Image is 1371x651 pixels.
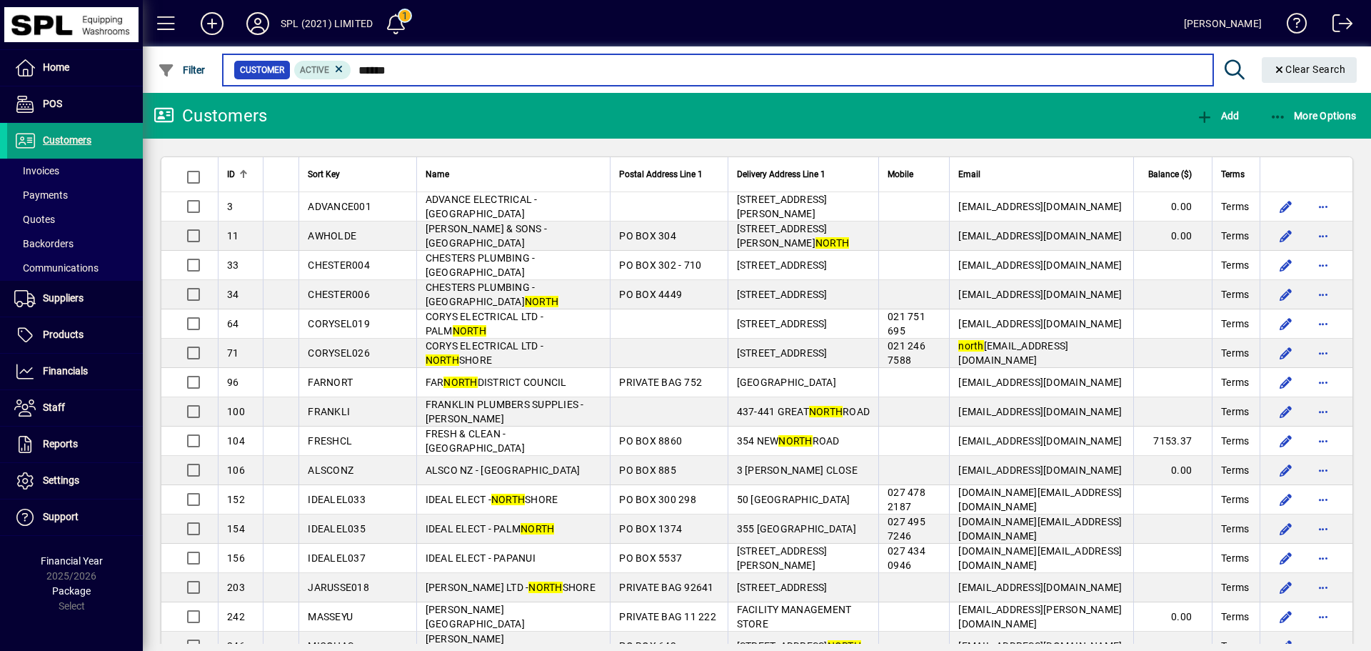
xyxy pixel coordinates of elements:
[43,61,69,73] span: Home
[426,340,544,366] span: CORYS ELECTRICAL LTD - SHORE
[1275,488,1297,511] button: Edit
[958,545,1122,571] span: [DOMAIN_NAME][EMAIL_ADDRESS][DOMAIN_NAME]
[737,347,828,359] span: [STREET_ADDRESS]
[525,296,558,307] em: NORTH
[1221,551,1249,565] span: Terms
[52,585,91,597] span: Package
[737,223,850,249] span: [STREET_ADDRESS][PERSON_NAME]
[154,57,209,83] button: Filter
[737,435,840,447] span: 354 NEW ROAD
[294,61,351,79] mat-chip: Activation Status: Active
[619,494,696,505] span: PO BOX 300 298
[1266,103,1360,129] button: More Options
[1221,229,1249,243] span: Terms
[43,329,84,340] span: Products
[958,406,1122,417] span: [EMAIL_ADDRESS][DOMAIN_NAME]
[888,487,925,512] span: 027 478 2187
[14,262,99,274] span: Communications
[737,289,828,300] span: [STREET_ADDRESS]
[308,377,353,388] span: FARNORT
[1312,459,1335,482] button: More options
[43,402,65,413] span: Staff
[958,487,1122,512] span: [DOMAIN_NAME][EMAIL_ADDRESS][DOMAIN_NAME]
[737,194,828,219] span: [STREET_ADDRESS][PERSON_NAME]
[737,545,828,571] span: [STREET_ADDRESS][PERSON_NAME]
[619,523,682,535] span: PO BOX 1374
[443,377,477,388] em: NORTH
[7,159,143,183] a: Invoices
[426,552,536,564] span: IDEAL ELECT - PAPANUI
[888,167,940,182] div: Mobile
[426,464,581,476] span: ALSCO NZ - [GEOGRAPHIC_DATA]
[1148,167,1192,182] span: Balance ($)
[1275,576,1297,599] button: Edit
[227,201,233,212] span: 3
[1312,312,1335,335] button: More options
[308,464,353,476] span: ALSCONZ
[737,523,856,535] span: 355 [GEOGRAPHIC_DATA]
[426,523,555,535] span: IDEAL ELECT - PALM
[1275,517,1297,540] button: Edit
[426,282,559,307] span: CHESTERS PLUMBING - [GEOGRAPHIC_DATA]
[1312,547,1335,570] button: More options
[227,318,239,329] span: 64
[737,377,836,388] span: [GEOGRAPHIC_DATA]
[308,435,352,447] span: FRESHCL
[528,582,562,593] em: NORTH
[737,582,828,593] span: [STREET_ADDRESS]
[7,317,143,353] a: Products
[227,552,245,564] span: 156
[1133,222,1212,251] td: 0.00
[1221,258,1249,272] span: Terms
[778,435,812,447] em: NORTH
[41,555,103,567] span: Financial Year
[43,134,91,146] span: Customers
[619,435,682,447] span: PO BOX 8860
[958,582,1122,593] span: [EMAIL_ADDRESS][DOMAIN_NAME]
[426,582,596,593] span: [PERSON_NAME] LTD - SHORE
[227,377,239,388] span: 96
[1221,463,1249,477] span: Terms
[43,511,79,522] span: Support
[958,464,1122,476] span: [EMAIL_ADDRESS][DOMAIN_NAME]
[227,523,245,535] span: 154
[227,464,245,476] span: 106
[1312,224,1335,247] button: More options
[491,494,525,505] em: NORTH
[809,406,843,417] em: NORTH
[619,377,702,388] span: PRIVATE BAG 752
[308,167,340,182] span: Sort Key
[888,340,925,366] span: 021 246 7588
[1196,110,1239,121] span: Add
[1270,110,1357,121] span: More Options
[7,463,143,499] a: Settings
[737,318,828,329] span: [STREET_ADDRESS]
[154,104,267,127] div: Customers
[227,611,245,622] span: 242
[958,435,1122,447] span: [EMAIL_ADDRESS][DOMAIN_NAME]
[1312,371,1335,394] button: More options
[1312,488,1335,511] button: More options
[1312,605,1335,628] button: More options
[300,65,329,75] span: Active
[737,406,870,417] span: 437-441 GREAT ROAD
[14,189,68,201] span: Payments
[619,167,703,182] span: Postal Address Line 1
[888,311,925,337] span: 021 751 695
[737,167,825,182] span: Delivery Address Line 1
[43,292,84,304] span: Suppliers
[426,604,525,630] span: [PERSON_NAME][GEOGRAPHIC_DATA]
[308,201,371,212] span: ADVANCE001
[426,399,584,424] span: FRANKLIN PLUMBERS SUPPLIES - [PERSON_NAME]
[737,259,828,271] span: [STREET_ADDRESS]
[1221,580,1249,595] span: Terms
[7,354,143,389] a: Financials
[308,230,356,242] span: AWHOLDE
[1312,429,1335,452] button: More options
[308,347,370,359] span: CORYSEL026
[426,167,602,182] div: Name
[14,165,59,177] span: Invoices
[227,167,235,182] span: ID
[1142,167,1205,182] div: Balance ($)
[958,230,1122,242] span: [EMAIL_ADDRESS][DOMAIN_NAME]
